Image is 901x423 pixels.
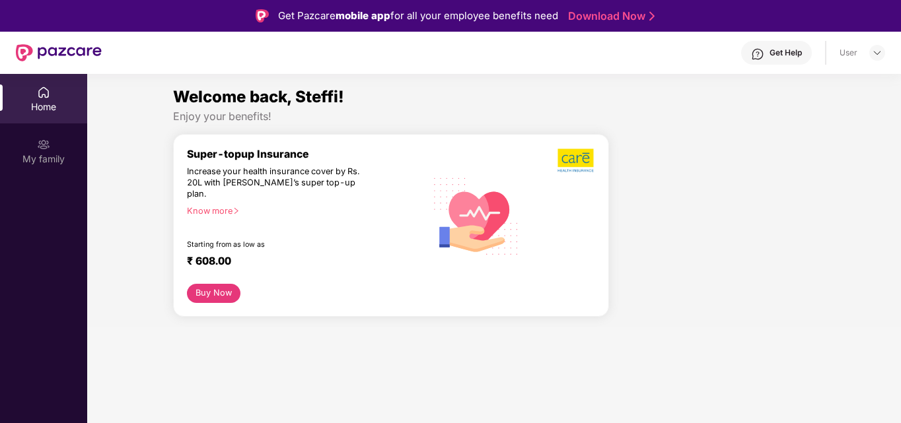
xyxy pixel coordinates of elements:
[173,110,815,123] div: Enjoy your benefits!
[336,9,390,22] strong: mobile app
[256,9,269,22] img: Logo
[187,148,425,160] div: Super-topup Insurance
[840,48,857,58] div: User
[187,240,369,249] div: Starting from as low as
[37,138,50,151] img: svg+xml;base64,PHN2ZyB3aWR0aD0iMjAiIGhlaWdodD0iMjAiIHZpZXdCb3g9IjAgMCAyMCAyMCIgZmlsbD0ibm9uZSIgeG...
[278,8,558,24] div: Get Pazcare for all your employee benefits need
[568,9,651,23] a: Download Now
[649,9,655,23] img: Stroke
[187,284,240,303] button: Buy Now
[425,164,528,267] img: svg+xml;base64,PHN2ZyB4bWxucz0iaHR0cDovL3d3dy53My5vcmcvMjAwMC9zdmciIHhtbG5zOnhsaW5rPSJodHRwOi8vd3...
[770,48,802,58] div: Get Help
[187,166,368,200] div: Increase your health insurance cover by Rs. 20L with [PERSON_NAME]’s super top-up plan.
[37,86,50,99] img: svg+xml;base64,PHN2ZyBpZD0iSG9tZSIgeG1sbnM9Imh0dHA6Ly93d3cudzMub3JnLzIwMDAvc3ZnIiB3aWR0aD0iMjAiIG...
[16,44,102,61] img: New Pazcare Logo
[872,48,883,58] img: svg+xml;base64,PHN2ZyBpZD0iRHJvcGRvd24tMzJ4MzIiIHhtbG5zPSJodHRwOi8vd3d3LnczLm9yZy8yMDAwL3N2ZyIgd2...
[558,148,595,173] img: b5dec4f62d2307b9de63beb79f102df3.png
[187,206,417,215] div: Know more
[233,207,240,214] span: right
[173,87,344,106] span: Welcome back, Steffi!
[751,48,764,61] img: svg+xml;base64,PHN2ZyBpZD0iSGVscC0zMngzMiIgeG1sbnM9Imh0dHA6Ly93d3cudzMub3JnLzIwMDAvc3ZnIiB3aWR0aD...
[187,255,412,271] div: ₹ 608.00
